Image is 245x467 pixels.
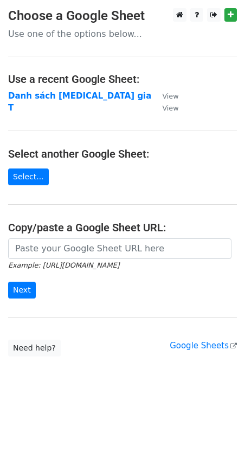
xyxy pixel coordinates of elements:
small: View [162,104,178,112]
a: Google Sheets [170,341,237,351]
small: Example: [URL][DOMAIN_NAME] [8,261,119,269]
a: T [8,103,14,113]
h4: Use a recent Google Sheet: [8,73,237,86]
small: View [162,92,178,100]
a: Need help? [8,340,61,356]
a: Select... [8,168,49,185]
a: Danh sách [MEDICAL_DATA] gia [8,91,151,101]
h3: Choose a Google Sheet [8,8,237,24]
input: Paste your Google Sheet URL here [8,238,231,259]
h4: Select another Google Sheet: [8,147,237,160]
a: View [151,91,178,101]
p: Use one of the options below... [8,28,237,40]
h4: Copy/paste a Google Sheet URL: [8,221,237,234]
a: View [151,103,178,113]
iframe: Chat Widget [191,415,245,467]
input: Next [8,282,36,299]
